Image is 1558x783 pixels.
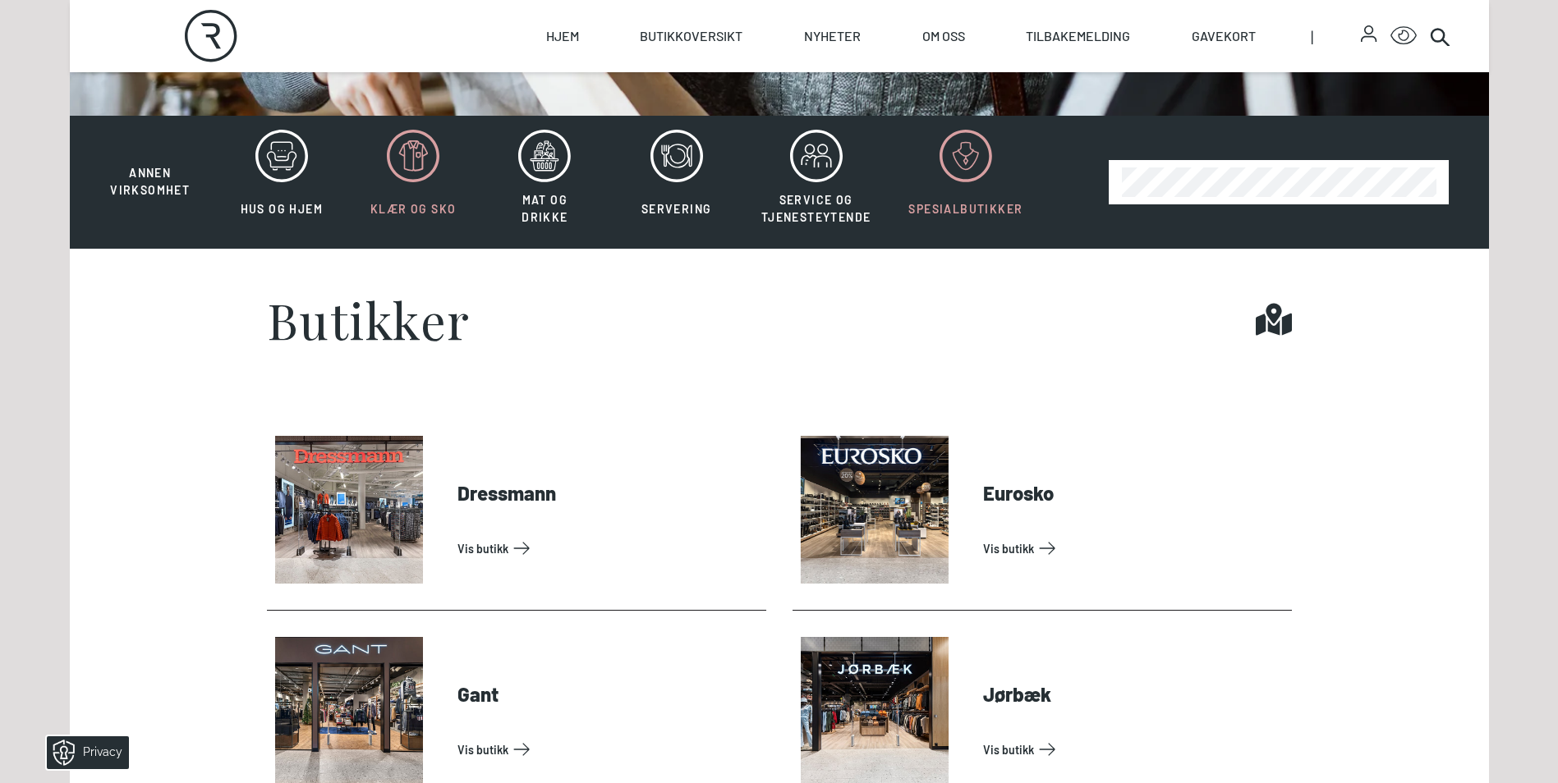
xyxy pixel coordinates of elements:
[370,202,456,216] span: Klær og sko
[218,129,346,236] button: Hus og hjem
[16,730,150,775] iframe: Manage Preferences
[613,129,741,236] button: Servering
[480,129,609,236] button: Mat og drikke
[457,736,760,762] a: Vis Butikk: Gant
[110,166,190,197] span: Annen virksomhet
[241,202,323,216] span: Hus og hjem
[891,129,1040,236] button: Spesialbutikker
[983,535,1285,561] a: Vis Butikk: Eurosko
[983,736,1285,762] a: Vis Butikk: Jørbæk
[522,193,568,224] span: Mat og drikke
[744,129,889,236] button: Service og tjenesteytende
[267,295,471,344] h1: Butikker
[457,535,760,561] a: Vis Butikk: Dressmann
[86,129,214,199] button: Annen virksomhet
[1390,23,1417,49] button: Open Accessibility Menu
[908,202,1023,216] span: Spesialbutikker
[641,202,712,216] span: Servering
[761,193,871,224] span: Service og tjenesteytende
[349,129,477,236] button: Klær og sko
